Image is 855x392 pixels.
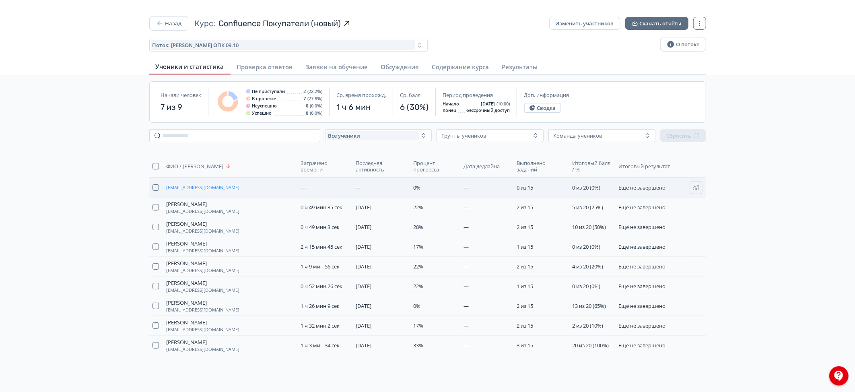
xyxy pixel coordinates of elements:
[413,283,423,290] span: 22%
[166,299,207,306] span: [PERSON_NAME]
[464,302,469,309] span: —
[166,185,239,190] button: [EMAIL_ADDRESS][DOMAIN_NAME]
[464,342,469,349] span: —
[517,243,533,250] span: 1 из 15
[356,322,371,329] span: [DATE]
[413,322,423,329] span: 17%
[517,263,533,270] span: 2 из 15
[625,17,688,30] button: Скачать отчёты
[524,92,569,98] span: Доп. информация
[618,302,665,309] span: Ещё не завершено
[195,18,216,29] span: Курс:
[517,158,566,174] button: Выполнено заданий
[443,92,493,98] span: Период проведения
[166,319,239,332] button: [PERSON_NAME][EMAIL_ADDRESS][DOMAIN_NAME]
[517,283,533,290] span: 1 из 15
[618,342,665,349] span: Ещё не завершено
[166,319,207,326] span: [PERSON_NAME]
[517,204,533,211] span: 2 из 15
[464,243,469,250] span: —
[432,63,489,71] span: Содержание курса
[152,42,239,48] span: Поток: Корепанова ОПК 09.10
[306,111,309,116] span: 0
[381,63,419,71] span: Обсуждения
[328,132,361,139] span: Все ученики
[618,204,665,211] span: Ещё не завершено
[618,184,665,191] span: Ещё не завершено
[517,223,533,231] span: 2 из 15
[497,101,510,106] span: (10:00)
[517,302,533,309] span: 2 из 15
[524,103,561,113] button: Сводка
[356,160,405,173] span: Последняя активность
[166,209,239,214] span: [EMAIL_ADDRESS][DOMAIN_NAME]
[166,221,239,233] button: [PERSON_NAME][EMAIL_ADDRESS][DOMAIN_NAME]
[166,280,207,286] span: [PERSON_NAME]
[252,89,285,94] span: Не приступали
[308,89,323,94] span: (22.2%)
[301,322,340,329] span: 1 ч 32 мин 2 сек
[301,263,340,270] span: 1 ч 9 мин 56 сек
[166,163,223,169] span: ФИО / [PERSON_NAME]
[356,204,371,211] span: [DATE]
[310,103,323,108] span: (0.0%)
[572,204,603,211] span: 5 из 20 (25%)
[304,89,306,94] span: 2
[306,63,368,71] span: Заявки на обучение
[166,201,239,214] button: [PERSON_NAME][EMAIL_ADDRESS][DOMAIN_NAME]
[413,223,423,231] span: 28%
[310,111,323,116] span: (0.0%)
[572,322,603,329] span: 2 из 20 (10%)
[219,18,341,29] span: Confluence Покупатели (новый)
[325,129,432,142] button: Все ученики
[166,221,207,227] span: [PERSON_NAME]
[166,288,239,293] span: [EMAIL_ADDRESS][DOMAIN_NAME]
[413,302,420,309] span: 0%
[166,240,239,253] button: [PERSON_NAME][EMAIL_ADDRESS][DOMAIN_NAME]
[572,263,603,270] span: 4 из 20 (20%)
[413,263,423,270] span: 22%
[572,243,600,250] span: 0 из 20 (0%)
[413,342,423,349] span: 33%
[252,111,272,116] span: Успешно
[301,158,349,174] button: Затрачено времени
[337,92,386,98] span: Ср. время прохожд.
[464,163,500,169] span: Дата дедлайна
[618,243,665,250] span: Ещё не завершено
[166,268,239,273] span: [EMAIL_ADDRESS][DOMAIN_NAME]
[356,243,371,250] span: [DATE]
[537,105,556,111] span: Сводка
[464,223,469,231] span: —
[166,327,239,332] span: [EMAIL_ADDRESS][DOMAIN_NAME]
[660,37,706,52] button: О потоке
[166,347,239,352] span: [EMAIL_ADDRESS][DOMAIN_NAME]
[166,248,239,253] span: [EMAIL_ADDRESS][DOMAIN_NAME]
[441,132,486,139] div: Группы учеников
[166,280,239,293] button: [PERSON_NAME][EMAIL_ADDRESS][DOMAIN_NAME]
[660,129,706,142] button: Сбросить
[618,223,665,231] span: Ещё не завершено
[149,39,428,52] button: Поток: [PERSON_NAME] ОПК 09.10
[166,339,207,345] span: [PERSON_NAME]
[252,96,276,101] span: В процессе
[166,307,239,312] span: [EMAIL_ADDRESS][DOMAIN_NAME]
[517,184,533,191] span: 0 из 15
[464,322,469,329] span: —
[166,299,239,312] button: [PERSON_NAME][EMAIL_ADDRESS][DOMAIN_NAME]
[400,101,429,113] span: 6 (30%)
[517,322,533,329] span: 2 из 15
[304,96,306,101] span: 7
[337,101,386,113] span: 1 ч 6 мин
[572,302,606,309] span: 13 из 20 (65%)
[481,101,495,106] span: [DATE]
[301,342,340,349] span: 1 ч 3 мин 34 сек
[572,160,610,173] span: Итоговый балл / %
[301,243,342,250] span: 2 ч 15 мин 45 сек
[443,101,459,106] span: Начало
[356,158,407,174] button: Последняя активность
[548,129,655,142] button: Команды учеников
[464,204,469,211] span: —
[413,184,420,191] span: 0%
[301,160,348,173] span: Затрачено времени
[356,223,371,231] span: [DATE]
